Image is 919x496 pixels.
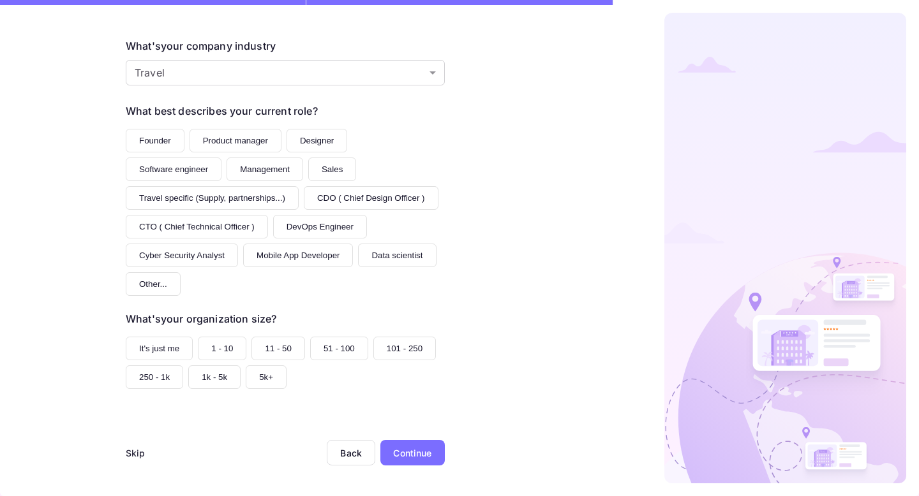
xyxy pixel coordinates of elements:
button: 250 - 1k [126,365,183,389]
button: Management [227,157,303,181]
button: Data scientist [358,244,436,267]
button: 5k+ [246,365,287,389]
button: 51 - 100 [310,337,368,360]
button: Designer [287,129,347,152]
button: Software engineer [126,157,221,181]
button: 101 - 250 [373,337,436,360]
button: Cyber Security Analyst [126,244,238,267]
button: Founder [126,129,184,152]
button: Product manager [190,129,281,152]
div: Continue [393,446,431,460]
div: Without label [126,60,445,85]
button: CDO ( Chief Design Officer ) [304,186,438,210]
button: 1k - 5k [188,365,241,389]
button: 1 - 10 [198,337,246,360]
div: Back [340,448,362,458]
div: Skip [126,446,146,460]
button: It's just me [126,337,193,360]
button: DevOps Engineer [273,215,367,238]
img: logo [664,13,907,483]
button: CTO ( Chief Technical Officer ) [126,215,268,238]
button: Other... [126,272,181,296]
div: What's your organization size? [126,311,276,326]
button: Travel specific (Supply, partnerships...) [126,186,299,210]
div: What's your company industry [126,38,276,54]
button: 11 - 50 [251,337,305,360]
button: Sales [308,157,356,181]
button: Mobile App Developer [243,244,353,267]
div: What best describes your current role? [126,103,318,119]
